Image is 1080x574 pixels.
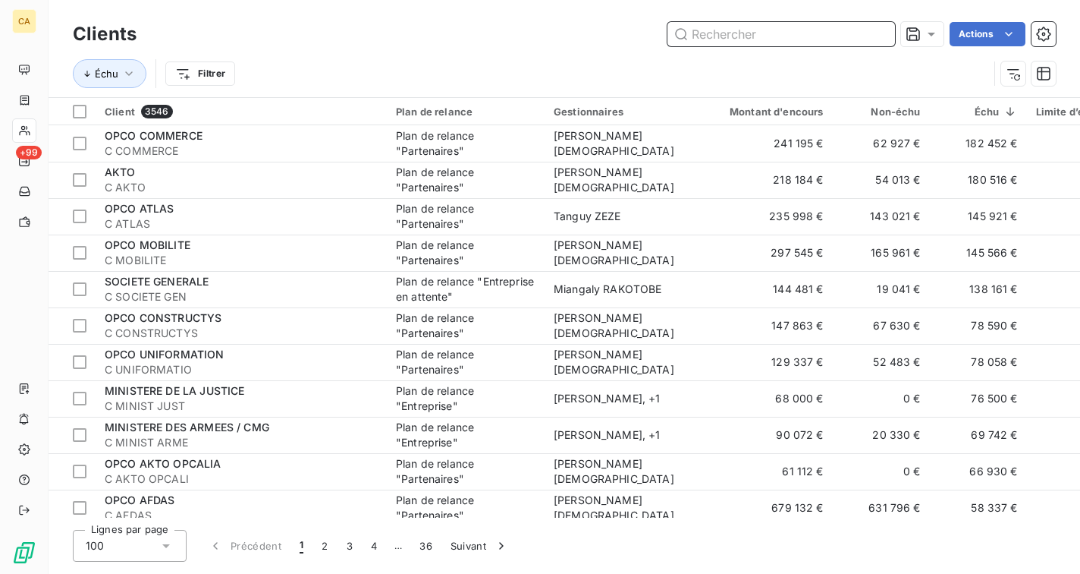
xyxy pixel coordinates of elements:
[702,490,833,526] td: 679 132 €
[105,106,135,118] span: Client
[105,435,378,450] span: C MINIST ARME
[930,490,1027,526] td: 58 337 €
[105,202,174,215] span: OPCO ATLAS
[702,307,833,344] td: 147 863 €
[667,22,895,46] input: Rechercher
[930,271,1027,307] td: 138 161 €
[930,417,1027,453] td: 69 742 €
[702,198,833,235] td: 235 998 €
[95,68,118,80] span: Échu
[930,125,1027,162] td: 182 452 €
[702,417,833,453] td: 90 072 €
[199,530,290,562] button: Précédent
[312,530,337,562] button: 2
[141,105,173,118] span: 3546
[554,210,621,222] span: Tanguy ZEZE
[702,380,833,417] td: 68 000 €
[702,235,833,271] td: 297 545 €
[105,421,269,434] span: MINISTERE DES ARMEES / CMG
[554,129,674,157] span: [PERSON_NAME][DEMOGRAPHIC_DATA]
[105,471,378,487] span: C AKTO OPCALI
[396,106,535,118] div: Plan de relance
[396,347,535,377] div: Plan de relance "Partenaires"
[105,289,378,304] span: C SOCIETE GEN
[105,311,221,324] span: OPCO CONSTRUCTYS
[165,61,235,86] button: Filtrer
[16,146,42,159] span: +99
[396,238,535,268] div: Plan de relance "Partenaires"
[386,534,410,558] span: …
[702,453,833,490] td: 61 112 €
[73,20,137,48] h3: Clients
[833,453,930,490] td: 0 €
[554,282,662,295] span: Miangaly RAKOTOBE
[554,238,674,266] span: [PERSON_NAME][DEMOGRAPHIC_DATA]
[711,106,824,118] div: Montant d'encours
[105,508,378,523] span: C AFDAS
[441,530,518,562] button: Suivant
[554,348,674,376] span: [PERSON_NAME][DEMOGRAPHIC_DATA]
[930,162,1027,198] td: 180 516 €
[86,538,104,553] span: 100
[833,490,930,526] td: 631 796 €
[833,198,930,235] td: 143 021 €
[105,180,378,195] span: C AKTO
[12,9,36,33] div: CA
[396,274,535,304] div: Plan de relance "Entreprise en attente"
[702,344,833,380] td: 129 337 €
[362,530,386,562] button: 4
[396,165,535,195] div: Plan de relance "Partenaires"
[105,348,224,361] span: OPCO UNIFORMATION
[73,59,146,88] button: Échu
[105,362,378,377] span: C UNIFORMATIO
[833,307,930,344] td: 67 630 €
[833,344,930,380] td: 52 483 €
[833,125,930,162] td: 62 927 €
[105,143,378,159] span: C COMMERCE
[554,166,674,194] span: [PERSON_NAME][DEMOGRAPHIC_DATA]
[105,326,378,341] span: C CONSTRUCTYS
[105,216,378,232] span: C ATLAS
[702,271,833,307] td: 144 481 €
[833,162,930,198] td: 54 013 €
[105,457,221,470] span: OPCO AKTO OPCALIA
[702,162,833,198] td: 218 184 €
[396,420,535,450] div: Plan de relance "Entreprise"
[12,541,36,565] img: Logo LeanPay
[396,201,535,232] div: Plan de relance "Partenaires"
[833,271,930,307] td: 19 041 €
[396,383,535,414] div: Plan de relance "Entreprise"
[105,166,136,178] span: AKTO
[105,494,175,506] span: OPCO AFDAS
[554,311,674,339] span: [PERSON_NAME][DEMOGRAPHIC_DATA]
[930,307,1027,344] td: 78 590 €
[105,129,202,142] span: OPCO COMMERCE
[410,530,441,562] button: 36
[702,125,833,162] td: 241 195 €
[1028,522,1065,559] iframe: Intercom live chat
[833,417,930,453] td: 20 330 €
[290,530,312,562] button: 1
[554,106,693,118] div: Gestionnaires
[930,453,1027,490] td: 66 930 €
[950,22,1025,46] button: Actions
[930,198,1027,235] td: 145 921 €
[833,235,930,271] td: 165 961 €
[105,238,190,251] span: OPCO MOBILITE
[930,344,1027,380] td: 78 058 €
[396,456,535,487] div: Plan de relance "Partenaires"
[105,384,244,397] span: MINISTERE DE LA JUSTICE
[833,380,930,417] td: 0 €
[842,106,921,118] div: Non-échu
[396,493,535,523] div: Plan de relance "Partenaires"
[105,253,378,268] span: C MOBILITE
[396,128,535,159] div: Plan de relance "Partenaires"
[554,457,674,485] span: [PERSON_NAME][DEMOGRAPHIC_DATA]
[930,235,1027,271] td: 145 566 €
[939,106,1018,118] div: Échu
[930,380,1027,417] td: 76 500 €
[554,391,693,406] div: [PERSON_NAME] , + 1
[105,399,378,414] span: C MINIST JUST
[300,538,303,553] span: 1
[554,427,693,443] div: [PERSON_NAME] , + 1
